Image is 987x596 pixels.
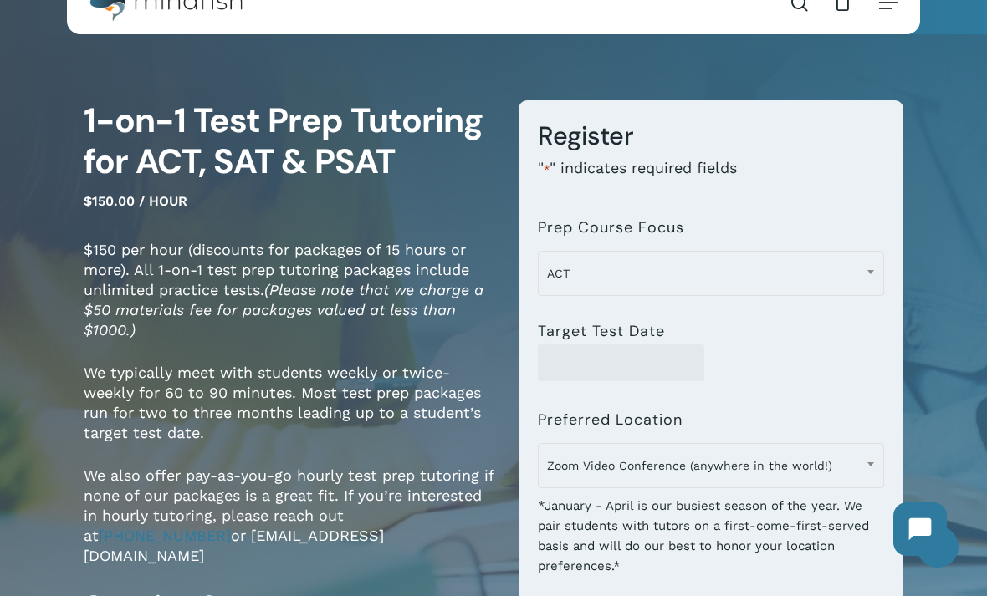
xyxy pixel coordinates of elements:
p: " " indicates required fields [538,158,884,202]
span: ACT [539,256,883,291]
span: Zoom Video Conference (anywhere in the world!) [538,443,884,488]
div: *January - April is our busiest season of the year. We pair students with tutors on a first-come-... [538,485,884,576]
label: Preferred Location [538,411,683,428]
label: Prep Course Focus [538,219,684,236]
p: $150 per hour (discounts for packages of 15 hours or more). All 1-on-1 test prep tutoring package... [84,240,493,363]
iframe: Chatbot [877,486,964,573]
span: ACT [538,251,884,296]
h1: 1-on-1 Test Prep Tutoring for ACT, SAT & PSAT [84,100,493,183]
h3: Register [538,120,884,152]
a: [PHONE_NUMBER] [99,527,231,544]
p: We also offer pay-as-you-go hourly test prep tutoring if none of our packages is a great fit. If ... [84,466,493,588]
span: $150.00 / hour [84,193,187,209]
p: We typically meet with students weekly or twice-weekly for 60 to 90 minutes. Most test prep packa... [84,363,493,466]
span: Zoom Video Conference (anywhere in the world!) [539,448,883,483]
em: (Please note that we charge a $50 materials fee for packages valued at less than $1000.) [84,281,483,339]
label: Target Test Date [538,323,665,339]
